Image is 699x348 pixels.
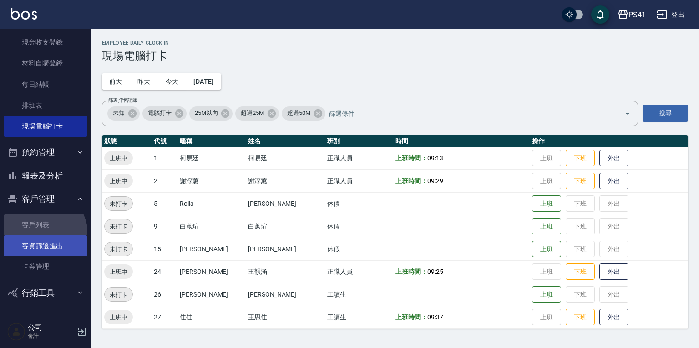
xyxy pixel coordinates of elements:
[246,169,325,192] td: 謝淳蕙
[177,192,246,215] td: Rolla
[325,306,393,328] td: 工讀生
[189,109,223,118] span: 25M以內
[102,135,152,147] th: 狀態
[614,5,649,24] button: PS41
[395,154,427,162] b: 上班時間：
[591,5,609,24] button: save
[152,192,177,215] td: 5
[102,50,688,62] h3: 現場電腦打卡
[235,106,279,121] div: 超過25M
[28,323,74,332] h5: 公司
[532,218,561,235] button: 上班
[177,306,246,328] td: 佳佳
[628,9,646,20] div: PS41
[566,150,595,167] button: 下班
[653,6,688,23] button: 登出
[108,97,137,104] label: 篩選打卡記錄
[599,150,628,167] button: 外出
[104,313,133,322] span: 上班中
[325,169,393,192] td: 正職人員
[142,106,187,121] div: 電腦打卡
[395,313,427,321] b: 上班時間：
[327,105,608,121] input: 篩選條件
[4,116,87,137] a: 現場電腦打卡
[395,268,427,275] b: 上班時間：
[599,309,628,326] button: 外出
[177,147,246,169] td: 柯易廷
[177,215,246,238] td: 白蕙瑄
[177,260,246,283] td: [PERSON_NAME]
[189,106,233,121] div: 25M以內
[620,106,635,121] button: Open
[104,176,133,186] span: 上班中
[246,215,325,238] td: 白蕙瑄
[4,187,87,211] button: 客戶管理
[102,73,130,90] button: 前天
[532,286,561,303] button: 上班
[104,154,133,163] span: 上班中
[246,283,325,306] td: [PERSON_NAME]
[246,135,325,147] th: 姓名
[4,235,87,256] a: 客資篩選匯出
[152,306,177,328] td: 27
[4,53,87,74] a: 材料自購登錄
[4,95,87,116] a: 排班表
[4,214,87,235] a: 客戶列表
[152,147,177,169] td: 1
[599,173,628,189] button: 外出
[532,195,561,212] button: 上班
[105,222,132,231] span: 未打卡
[152,169,177,192] td: 2
[393,135,530,147] th: 時間
[107,106,140,121] div: 未知
[4,164,87,188] button: 報表及分析
[28,332,74,340] p: 會計
[427,268,443,275] span: 09:25
[427,177,443,184] span: 09:29
[152,135,177,147] th: 代號
[4,256,87,277] a: 卡券管理
[532,241,561,258] button: 上班
[104,267,133,277] span: 上班中
[7,323,25,341] img: Person
[235,109,269,118] span: 超過25M
[395,177,427,184] b: 上班時間：
[4,32,87,53] a: 現金收支登錄
[325,135,393,147] th: 班別
[246,147,325,169] td: 柯易廷
[107,109,130,118] span: 未知
[566,309,595,326] button: 下班
[177,169,246,192] td: 謝淳蕙
[566,173,595,189] button: 下班
[177,283,246,306] td: [PERSON_NAME]
[599,263,628,280] button: 外出
[105,290,132,299] span: 未打卡
[282,106,325,121] div: 超過50M
[246,238,325,260] td: [PERSON_NAME]
[325,192,393,215] td: 休假
[152,215,177,238] td: 9
[643,105,688,122] button: 搜尋
[105,199,132,209] span: 未打卡
[186,73,221,90] button: [DATE]
[158,73,187,90] button: 今天
[152,238,177,260] td: 15
[282,109,316,118] span: 超過50M
[4,140,87,164] button: 預約管理
[105,244,132,254] span: 未打卡
[142,109,177,118] span: 電腦打卡
[325,238,393,260] td: 休假
[530,135,688,147] th: 操作
[246,306,325,328] td: 王思佳
[177,238,246,260] td: [PERSON_NAME]
[325,283,393,306] td: 工讀生
[427,313,443,321] span: 09:37
[102,40,688,46] h2: Employee Daily Clock In
[246,192,325,215] td: [PERSON_NAME]
[325,260,393,283] td: 正職人員
[11,8,37,20] img: Logo
[152,260,177,283] td: 24
[152,283,177,306] td: 26
[246,260,325,283] td: 王韻涵
[325,147,393,169] td: 正職人員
